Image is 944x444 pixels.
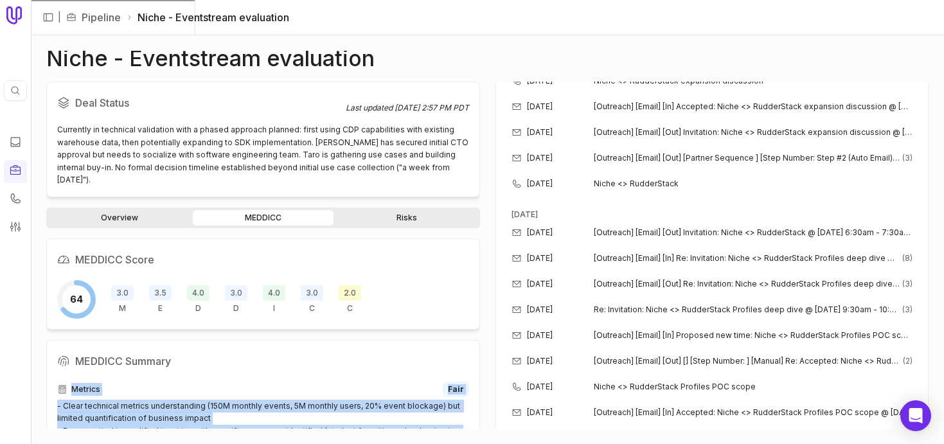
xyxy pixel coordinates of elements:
[594,127,913,138] span: [Outreach] [Email] [Out] Invitation: Niche <> RudderStack expansion discussion @ [DATE] 10:30am -...
[70,292,83,307] span: 64
[193,210,334,226] a: MEDDICC
[527,153,553,163] time: [DATE]
[57,351,469,371] h2: MEDDICC Summary
[594,253,900,263] span: [Outreach] [Email] [In] Re: Invitation: Niche <> RudderStack Profiles deep dive @ [DATE] 9:30am -...
[594,356,901,366] span: [Outreach] [Email] [Out] [] [Step Number: ] [Manual] Re: Accepted: Niche <> RudderStack Profiles ...
[263,285,285,301] span: 4.0
[233,303,239,314] span: D
[527,305,553,315] time: [DATE]
[187,285,209,301] span: 4.0
[126,10,289,25] li: Niche - Eventstream evaluation
[273,303,275,314] span: I
[527,407,553,418] time: [DATE]
[57,93,346,113] h2: Deal Status
[527,102,553,112] time: [DATE]
[527,179,553,189] time: [DATE]
[225,285,247,301] span: 3.0
[903,356,913,366] span: 2 emails in thread
[902,279,913,289] span: 3 emails in thread
[594,179,898,189] span: Niche <> RudderStack
[119,303,126,314] span: M
[594,305,900,315] span: Re: Invitation: Niche <> RudderStack Profiles deep dive @ [DATE] 9:30am - 10:30am (EDT) ([PERSON_...
[158,303,163,314] span: E
[594,279,900,289] span: [Outreach] [Email] [Out] Re: Invitation: Niche <> RudderStack Profiles deep dive @ [DATE] 9:30am ...
[594,153,900,163] span: [Outreach] [Email] [Out] [Partner Sequence ] [Step Number: Step #2 (Auto Email)] [Auto] Re: Niche...
[346,103,469,113] div: Last updated
[149,285,172,314] div: Economic Buyer
[527,253,553,263] time: [DATE]
[195,303,201,314] span: D
[395,103,469,112] time: [DATE] 2:57 PM PDT
[82,10,121,25] a: Pipeline
[57,382,469,397] div: Metrics
[336,210,477,226] a: Risks
[263,285,285,314] div: Indicate Pain
[111,285,134,314] div: Metrics
[57,249,469,270] h2: MEDDICC Score
[57,123,469,186] div: Currently in technical validation with a phased approach planned: first using CDP capabilities wi...
[594,382,898,392] span: Niche <> RudderStack Profiles POC scope
[512,209,538,219] time: [DATE]
[309,303,315,314] span: C
[527,279,553,289] time: [DATE]
[902,305,913,315] span: 3 emails in thread
[339,285,361,301] span: 2.0
[111,285,134,301] span: 3.0
[187,285,209,314] div: Decision Criteria
[49,210,190,226] a: Overview
[527,330,553,341] time: [DATE]
[301,285,323,314] div: Champion
[225,285,247,314] div: Decision Process
[347,303,353,314] span: C
[527,227,553,238] time: [DATE]
[46,51,375,66] h1: Niche - Eventstream evaluation
[900,400,931,431] div: Open Intercom Messenger
[594,227,913,238] span: [Outreach] [Email] [Out] Invitation: Niche <> RudderStack @ [DATE] 6:30am - 7:30am (PDT) ([PERSON...
[39,8,58,27] button: Expand sidebar
[58,10,61,25] span: |
[902,153,913,163] span: 3 emails in thread
[57,280,96,319] div: Overall MEDDICC score
[527,382,553,392] time: [DATE]
[902,253,913,263] span: 8 emails in thread
[527,127,553,138] time: [DATE]
[594,102,913,112] span: [Outreach] [Email] [In] Accepted: Niche <> RudderStack expansion discussion @ [DATE] 9:30am - 10a...
[149,285,172,301] span: 3.5
[448,384,464,395] span: Fair
[301,285,323,301] span: 3.0
[339,285,361,314] div: Competition
[594,407,913,418] span: [Outreach] [Email] [In] Accepted: Niche <> RudderStack Profiles POC scope @ [DATE] 1pm - 2pm (PDT...
[594,330,913,341] span: [Outreach] [Email] [In] Proposed new time: Niche <> RudderStack Profiles POC scope @ [DATE] 1:30p...
[527,356,553,366] time: [DATE]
